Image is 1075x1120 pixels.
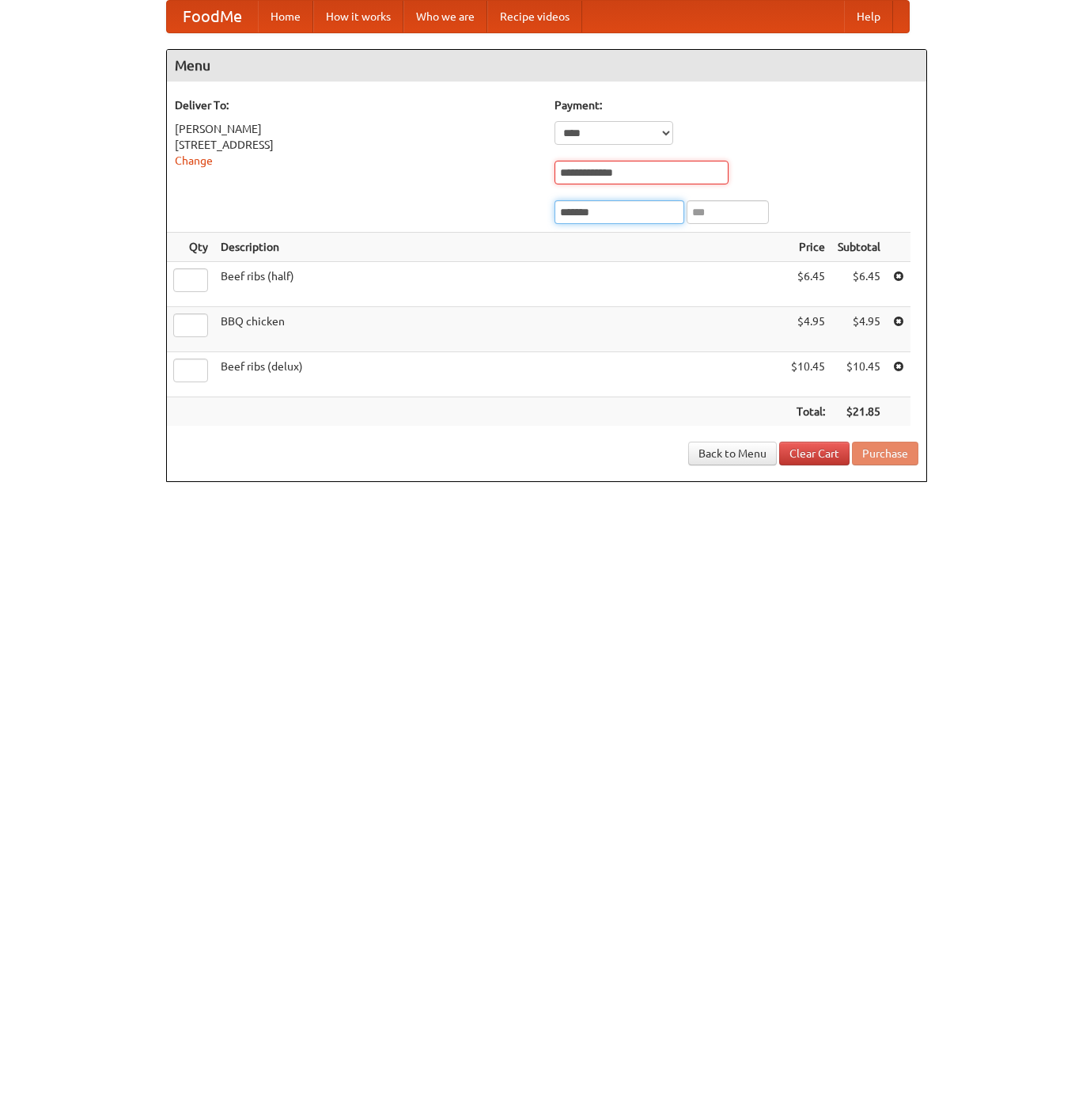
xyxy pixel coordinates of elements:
[844,1,893,32] a: Help
[785,307,831,352] td: $4.95
[785,397,831,427] th: Total:
[555,97,918,113] h5: Payment:
[175,137,539,153] div: [STREET_ADDRESS]
[403,1,487,32] a: Who we are
[688,442,777,465] a: Back to Menu
[167,1,258,32] a: FoodMe
[214,233,785,262] th: Description
[831,262,887,307] td: $6.45
[313,1,403,32] a: How it works
[785,262,831,307] td: $6.45
[214,262,785,307] td: Beef ribs (half)
[831,397,887,427] th: $21.85
[167,50,926,82] h4: Menu
[175,121,539,137] div: [PERSON_NAME]
[175,97,539,113] h5: Deliver To:
[785,233,831,262] th: Price
[175,154,213,167] a: Change
[831,307,887,352] td: $4.95
[831,352,887,397] td: $10.45
[167,233,214,262] th: Qty
[852,442,918,465] button: Purchase
[831,233,887,262] th: Subtotal
[258,1,313,32] a: Home
[785,352,831,397] td: $10.45
[487,1,582,32] a: Recipe videos
[214,352,785,397] td: Beef ribs (delux)
[779,442,850,465] a: Clear Cart
[214,307,785,352] td: BBQ chicken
